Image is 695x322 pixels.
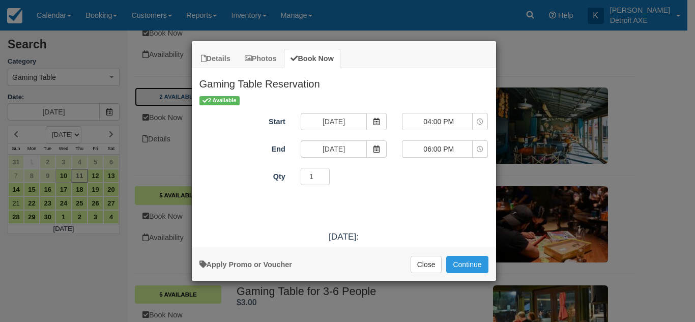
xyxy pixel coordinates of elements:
button: Add to Booking [446,256,488,273]
div: [DATE]: [192,230,496,243]
a: Details [194,49,237,69]
label: Qty [192,168,293,182]
div: Item Modal [192,68,496,243]
label: End [192,140,293,155]
a: Photos [238,49,283,69]
span: 2 Available [199,96,240,105]
a: Apply Voucher [199,260,292,269]
label: Start [192,113,293,127]
button: Close [411,256,442,273]
span: 06:00 PM [402,144,475,154]
a: Book Now [284,49,340,69]
span: 04:00 PM [402,116,475,127]
h2: Gaming Table Reservation [192,68,496,95]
